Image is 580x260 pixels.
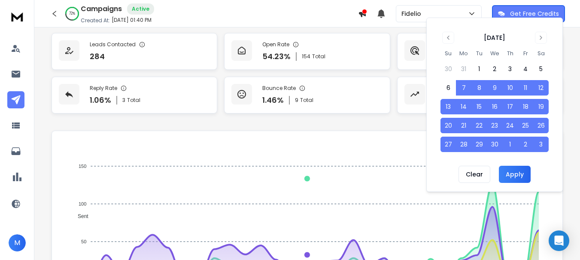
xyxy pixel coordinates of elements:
button: 9 [487,80,502,96]
button: 3 [502,61,518,77]
p: 284 [90,51,105,63]
p: Bounce Rate [262,85,296,92]
div: Open Intercom Messenger [549,230,569,251]
button: 2 [487,61,502,77]
tspan: 100 [79,201,86,206]
th: Monday [456,49,471,58]
th: Friday [518,49,533,58]
button: 31 [456,61,471,77]
button: 26 [533,118,549,133]
th: Tuesday [471,49,487,58]
button: 21 [456,118,471,133]
span: 154 [302,53,310,60]
p: Created At: [81,17,110,24]
p: 72 % [69,11,75,16]
p: Get Free Credits [510,9,559,18]
p: 1.46 % [262,94,284,106]
p: [DATE] 01:40 PM [112,17,152,24]
button: 30 [487,137,502,152]
p: 54.23 % [262,51,291,63]
button: 5 [533,61,549,77]
th: Wednesday [487,49,502,58]
img: logo [9,9,26,24]
button: 25 [518,118,533,133]
button: 2 [518,137,533,152]
span: Total [127,97,140,104]
button: 1 [471,61,487,77]
button: 24 [502,118,518,133]
button: 4 [518,61,533,77]
p: Reply Rate [90,85,117,92]
button: 6 [440,80,456,96]
span: Total [312,53,325,60]
p: Fidelio [401,9,425,18]
th: Saturday [533,49,549,58]
a: Reply Rate1.06%3Total [52,77,217,114]
button: 20 [440,118,456,133]
button: 22 [471,118,487,133]
a: Opportunities0$0 [397,77,563,114]
button: Clear [459,166,490,183]
a: Leads Contacted284 [52,33,217,70]
span: Total [300,97,313,104]
div: Active [127,3,154,15]
button: 23 [487,118,502,133]
button: 18 [518,99,533,114]
tspan: 150 [79,164,86,169]
a: Click Rate0.00%0 Total [397,33,563,70]
button: 16 [487,99,502,114]
div: [DATE] [484,33,505,42]
button: 8 [471,80,487,96]
button: 27 [440,137,456,152]
button: 15 [471,99,487,114]
th: Thursday [502,49,518,58]
button: 30 [440,61,456,77]
button: Get Free Credits [492,5,565,22]
button: 14 [456,99,471,114]
span: 3 [122,97,125,104]
button: 10 [502,80,518,96]
a: Bounce Rate1.46%9Total [224,77,390,114]
button: 13 [440,99,456,114]
button: 29 [471,137,487,152]
button: 3 [533,137,549,152]
a: Open Rate54.23%154Total [224,33,390,70]
button: 12 [533,80,549,96]
button: Go to previous month [442,32,454,44]
button: 7 [456,80,471,96]
p: Open Rate [262,41,289,48]
button: M [9,234,26,251]
p: 1.06 % [90,94,111,106]
th: Sunday [440,49,456,58]
h1: Campaigns [81,4,122,14]
button: 11 [518,80,533,96]
button: 17 [502,99,518,114]
button: 1 [502,137,518,152]
button: 28 [456,137,471,152]
button: 19 [533,99,549,114]
span: 9 [295,97,298,104]
span: Sent [71,213,88,219]
button: Go to next month [535,32,547,44]
button: Apply [499,166,531,183]
tspan: 50 [81,239,86,244]
p: Leads Contacted [90,41,136,48]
